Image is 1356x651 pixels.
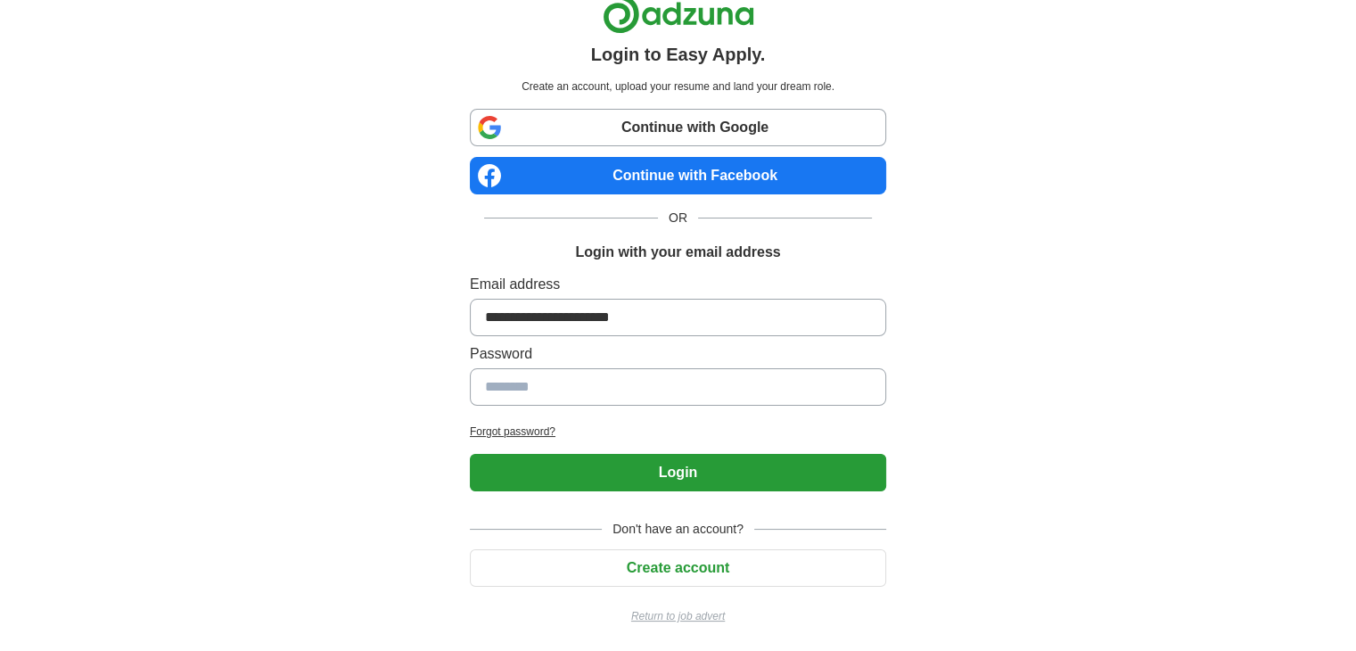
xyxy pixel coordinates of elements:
[470,274,886,295] label: Email address
[470,424,886,440] a: Forgot password?
[591,41,766,68] h1: Login to Easy Apply.
[470,157,886,194] a: Continue with Facebook
[470,343,886,365] label: Password
[658,209,698,227] span: OR
[470,454,886,491] button: Login
[470,608,886,624] a: Return to job advert
[602,520,754,539] span: Don't have an account?
[575,242,780,263] h1: Login with your email address
[470,549,886,587] button: Create account
[470,109,886,146] a: Continue with Google
[473,78,883,95] p: Create an account, upload your resume and land your dream role.
[470,560,886,575] a: Create account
